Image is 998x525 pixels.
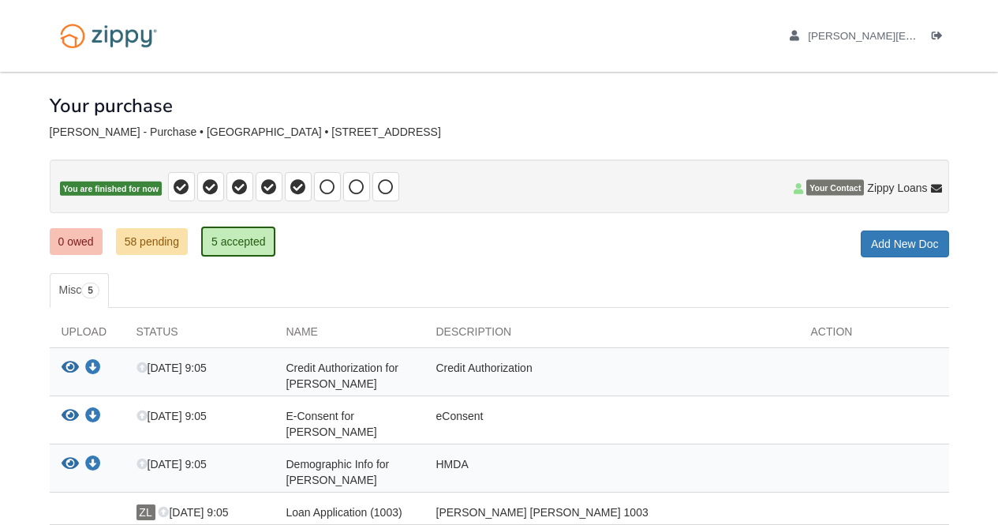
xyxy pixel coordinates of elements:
[286,362,398,390] span: Credit Authorization for [PERSON_NAME]
[85,362,101,375] a: Download Credit Authorization for Arron Perkins
[116,228,188,255] a: 58 pending
[81,283,99,298] span: 5
[275,324,424,347] div: Name
[932,30,949,46] a: Log out
[50,96,173,116] h1: Your purchase
[85,411,101,423] a: Download E-Consent for Arron Perkins
[286,410,377,438] span: E-Consent for [PERSON_NAME]
[136,410,207,422] span: [DATE] 9:05
[62,360,79,377] button: View Credit Authorization for Arron Perkins
[136,504,155,520] span: ZL
[867,180,927,196] span: Zippy Loans
[136,458,207,471] span: [DATE] 9:05
[62,456,79,473] button: View Demographic Info for Arron Perkins
[158,506,228,519] span: [DATE] 9:05
[125,324,275,347] div: Status
[50,324,125,347] div: Upload
[861,231,949,257] a: Add New Doc
[201,227,276,257] a: 5 accepted
[62,408,79,425] button: View E-Consent for Arron Perkins
[60,182,163,197] span: You are finished for now
[50,273,109,308] a: Misc
[50,126,949,139] div: [PERSON_NAME] - Purchase • [GEOGRAPHIC_DATA] • [STREET_ADDRESS]
[286,506,402,519] span: Loan Application (1003)
[136,362,207,374] span: [DATE] 9:05
[286,458,390,486] span: Demographic Info for [PERSON_NAME]
[85,459,101,471] a: Download Demographic Info for Arron Perkins
[424,360,799,392] div: Credit Authorization
[50,16,167,56] img: Logo
[799,324,949,347] div: Action
[424,408,799,440] div: eConsent
[424,504,799,520] div: [PERSON_NAME] [PERSON_NAME] 1003
[806,180,864,196] span: Your Contact
[424,324,799,347] div: Description
[424,456,799,488] div: HMDA
[50,228,103,255] a: 0 owed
